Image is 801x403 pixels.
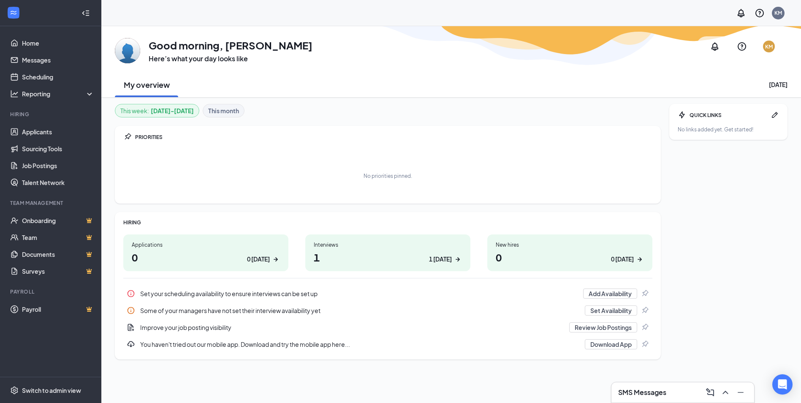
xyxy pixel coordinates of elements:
svg: Settings [10,386,19,395]
div: PRIORITIES [135,133,652,141]
svg: Collapse [81,9,90,17]
a: Talent Network [22,174,94,191]
a: Job Postings [22,157,94,174]
button: Add Availability [583,289,637,299]
h1: Good morning, [PERSON_NAME] [149,38,312,52]
div: Payroll [10,288,92,295]
svg: QuestionInfo [755,8,765,18]
svg: Pin [641,323,649,332]
div: Interviews [314,241,462,248]
div: [DATE] [769,80,787,89]
a: DocumentsCrown [22,246,94,263]
b: [DATE] - [DATE] [151,106,194,115]
div: Set your scheduling availability to ensure interviews can be set up [140,289,578,298]
div: Improve your job posting visibility [140,323,564,332]
div: Reporting [22,90,95,98]
div: HIRING [123,219,652,226]
svg: ChevronUp [720,387,730,398]
div: Team Management [10,199,92,207]
svg: Info [127,306,135,315]
div: No priorities pinned. [364,172,412,180]
h1: 0 [496,250,644,264]
svg: Download [127,340,135,349]
div: KM [774,9,782,16]
svg: Pen [771,111,779,119]
div: You haven't tried out our mobile app. Download and try the mobile app here... [140,340,580,349]
button: Review Job Postings [569,322,637,332]
a: PayrollCrown [22,301,94,318]
h2: My overview [124,79,170,90]
div: Open Intercom Messenger [772,374,793,395]
svg: Info [127,289,135,298]
button: Download App [585,339,637,349]
a: Interviews11 [DATE]ArrowRight [305,234,470,271]
div: Hiring [10,111,92,118]
a: SurveysCrown [22,263,94,280]
svg: Pin [641,340,649,349]
h1: 0 [132,250,280,264]
a: DownloadYou haven't tried out our mobile app. Download and try the mobile app here...Download AppPin [123,336,652,353]
div: Improve your job posting visibility [123,319,652,336]
svg: DocumentAdd [127,323,135,332]
svg: QuestionInfo [737,41,747,52]
a: DocumentAddImprove your job posting visibilityReview Job PostingsPin [123,319,652,336]
a: Scheduling [22,68,94,85]
div: New hires [496,241,644,248]
a: Home [22,35,94,52]
svg: Pin [123,133,132,141]
svg: Notifications [736,8,746,18]
a: InfoSet your scheduling availability to ensure interviews can be set upAdd AvailabilityPin [123,285,652,302]
a: Applications00 [DATE]ArrowRight [123,234,288,271]
button: Minimize [734,386,747,399]
div: KM [765,43,773,50]
svg: Analysis [10,90,19,98]
a: InfoSome of your managers have not set their interview availability yetSet AvailabilityPin [123,302,652,319]
div: Applications [132,241,280,248]
a: Messages [22,52,94,68]
a: OnboardingCrown [22,212,94,229]
svg: ArrowRight [453,255,462,264]
div: Some of your managers have not set their interview availability yet [123,302,652,319]
h3: Here’s what your day looks like [149,54,312,63]
a: Sourcing Tools [22,140,94,157]
svg: Pin [641,306,649,315]
div: No links added yet. Get started! [678,126,779,133]
div: Some of your managers have not set their interview availability yet [140,306,580,315]
div: QUICK LINKS [690,112,767,119]
svg: ComposeMessage [705,387,715,398]
svg: ArrowRight [635,255,644,264]
svg: ArrowRight [272,255,280,264]
img: Katelyn Magee [115,38,140,63]
h3: SMS Messages [618,388,666,397]
div: 0 [DATE] [247,255,270,264]
svg: WorkstreamLogo [9,8,18,17]
div: This week : [120,106,194,115]
a: New hires00 [DATE]ArrowRight [487,234,652,271]
h1: 1 [314,250,462,264]
b: This month [208,106,239,115]
div: Switch to admin view [22,386,81,395]
a: Applicants [22,123,94,140]
button: ChevronUp [719,386,732,399]
svg: Notifications [710,41,720,52]
a: TeamCrown [22,229,94,246]
button: Set Availability [585,305,637,316]
svg: Pin [641,289,649,298]
div: Set your scheduling availability to ensure interviews can be set up [123,285,652,302]
button: ComposeMessage [703,386,717,399]
div: 0 [DATE] [611,255,634,264]
div: 1 [DATE] [429,255,452,264]
svg: Bolt [678,111,686,119]
div: You haven't tried out our mobile app. Download and try the mobile app here... [123,336,652,353]
svg: Minimize [736,387,746,398]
